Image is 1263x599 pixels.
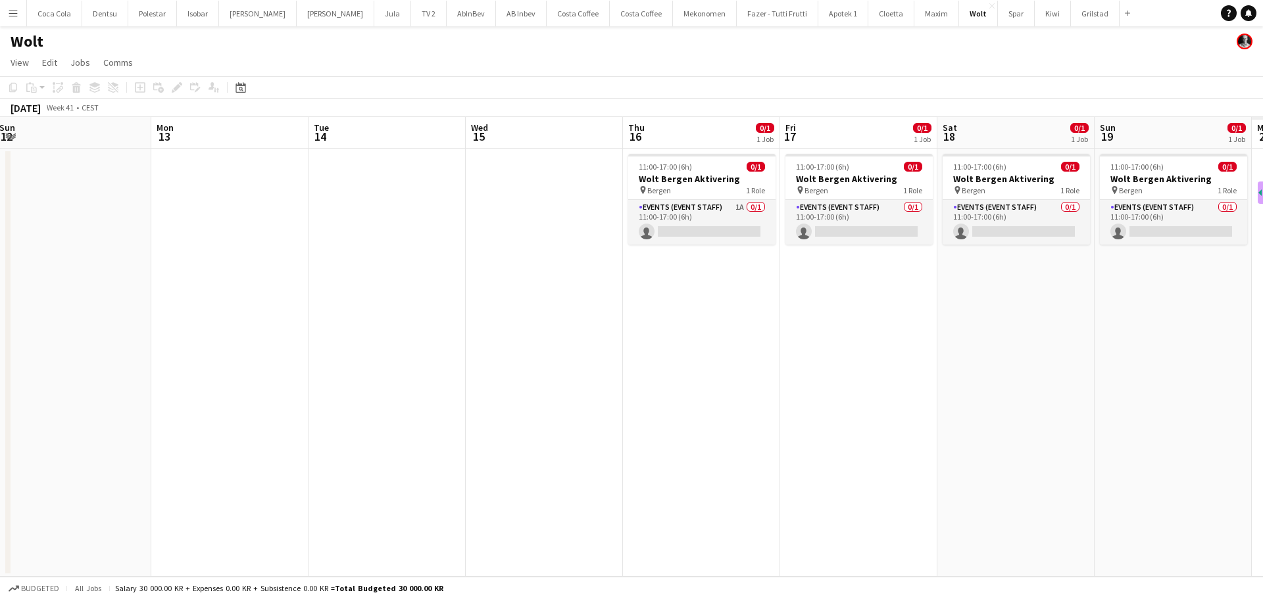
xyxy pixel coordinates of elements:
div: Salary 30 000.00 KR + Expenses 0.00 KR + Subsistence 0.00 KR = [115,583,443,593]
div: CEST [82,103,99,112]
a: Comms [98,54,138,71]
span: Edit [42,57,57,68]
button: TV 2 [411,1,447,26]
button: Jula [374,1,411,26]
button: Costa Coffee [547,1,610,26]
button: Apotek 1 [818,1,868,26]
button: Mekonomen [673,1,737,26]
button: [PERSON_NAME] [297,1,374,26]
a: View [5,54,34,71]
button: Budgeted [7,581,61,596]
button: Wolt [959,1,998,26]
button: AbInBev [447,1,496,26]
button: Spar [998,1,1035,26]
button: Grilstad [1071,1,1120,26]
button: Fazer - Tutti Frutti [737,1,818,26]
a: Jobs [65,54,95,71]
span: Comms [103,57,133,68]
button: Cloetta [868,1,914,26]
span: All jobs [72,583,104,593]
span: Jobs [70,57,90,68]
button: [PERSON_NAME] [219,1,297,26]
span: Budgeted [21,584,59,593]
span: View [11,57,29,68]
button: Maxim [914,1,959,26]
h1: Wolt [11,32,43,51]
span: Week 41 [43,103,76,112]
span: Total Budgeted 30 000.00 KR [335,583,443,593]
a: Edit [37,54,62,71]
button: Isobar [177,1,219,26]
button: Coca Cola [27,1,82,26]
button: Kiwi [1035,1,1071,26]
button: Dentsu [82,1,128,26]
button: Costa Coffee [610,1,673,26]
button: AB Inbev [496,1,547,26]
button: Polestar [128,1,177,26]
app-user-avatar: Martin Torstensen [1237,34,1252,49]
div: [DATE] [11,101,41,114]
